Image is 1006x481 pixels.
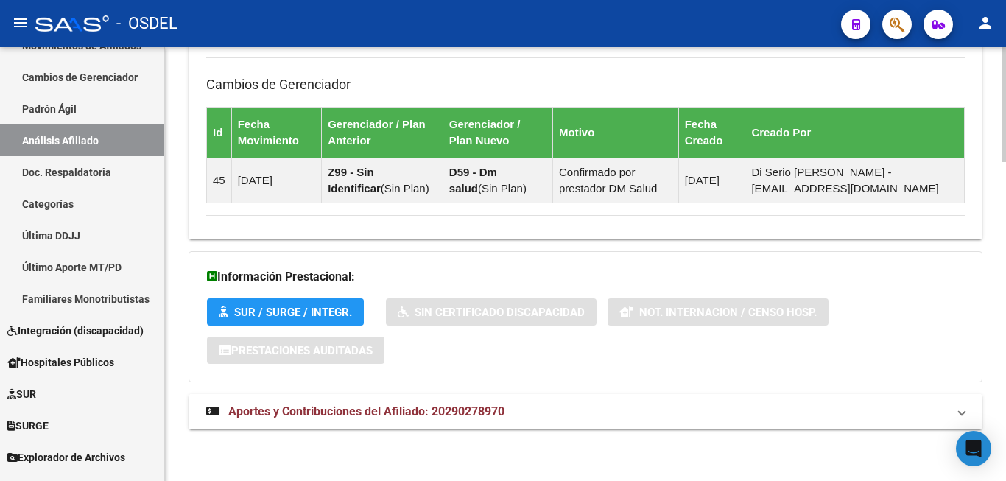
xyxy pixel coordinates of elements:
th: Motivo [553,107,679,158]
td: Di Serio [PERSON_NAME] - [EMAIL_ADDRESS][DOMAIN_NAME] [745,158,965,203]
span: Explorador de Archivos [7,449,125,466]
button: Prestaciones Auditadas [207,337,384,364]
td: Confirmado por prestador DM Salud [553,158,679,203]
span: Prestaciones Auditadas [231,344,373,357]
span: SUR / SURGE / INTEGR. [234,306,352,319]
div: Open Intercom Messenger [956,431,991,466]
td: [DATE] [231,158,321,203]
span: Hospitales Públicos [7,354,114,371]
span: - OSDEL [116,7,177,40]
mat-icon: menu [12,14,29,32]
span: Integración (discapacidad) [7,323,144,339]
span: SURGE [7,418,49,434]
h3: Cambios de Gerenciador [206,74,965,95]
strong: D59 - Dm salud [449,166,497,194]
span: SUR [7,386,36,402]
span: Aportes y Contribuciones del Afiliado: 20290278970 [228,404,504,418]
span: Not. Internacion / Censo Hosp. [639,306,817,319]
td: [DATE] [678,158,745,203]
mat-expansion-panel-header: Aportes y Contribuciones del Afiliado: 20290278970 [189,394,982,429]
td: ( ) [322,158,443,203]
h3: Información Prestacional: [207,267,964,287]
th: Fecha Creado [678,107,745,158]
th: Id [207,107,232,158]
button: Sin Certificado Discapacidad [386,298,597,326]
button: Not. Internacion / Censo Hosp. [608,298,829,326]
strong: Z99 - Sin Identificar [328,166,381,194]
td: ( ) [443,158,552,203]
button: SUR / SURGE / INTEGR. [207,298,364,326]
th: Fecha Movimiento [231,107,321,158]
span: Sin Certificado Discapacidad [415,306,585,319]
mat-icon: person [977,14,994,32]
span: Sin Plan [384,182,426,194]
th: Gerenciador / Plan Anterior [322,107,443,158]
th: Creado Por [745,107,965,158]
span: Sin Plan [482,182,523,194]
th: Gerenciador / Plan Nuevo [443,107,552,158]
td: 45 [207,158,232,203]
